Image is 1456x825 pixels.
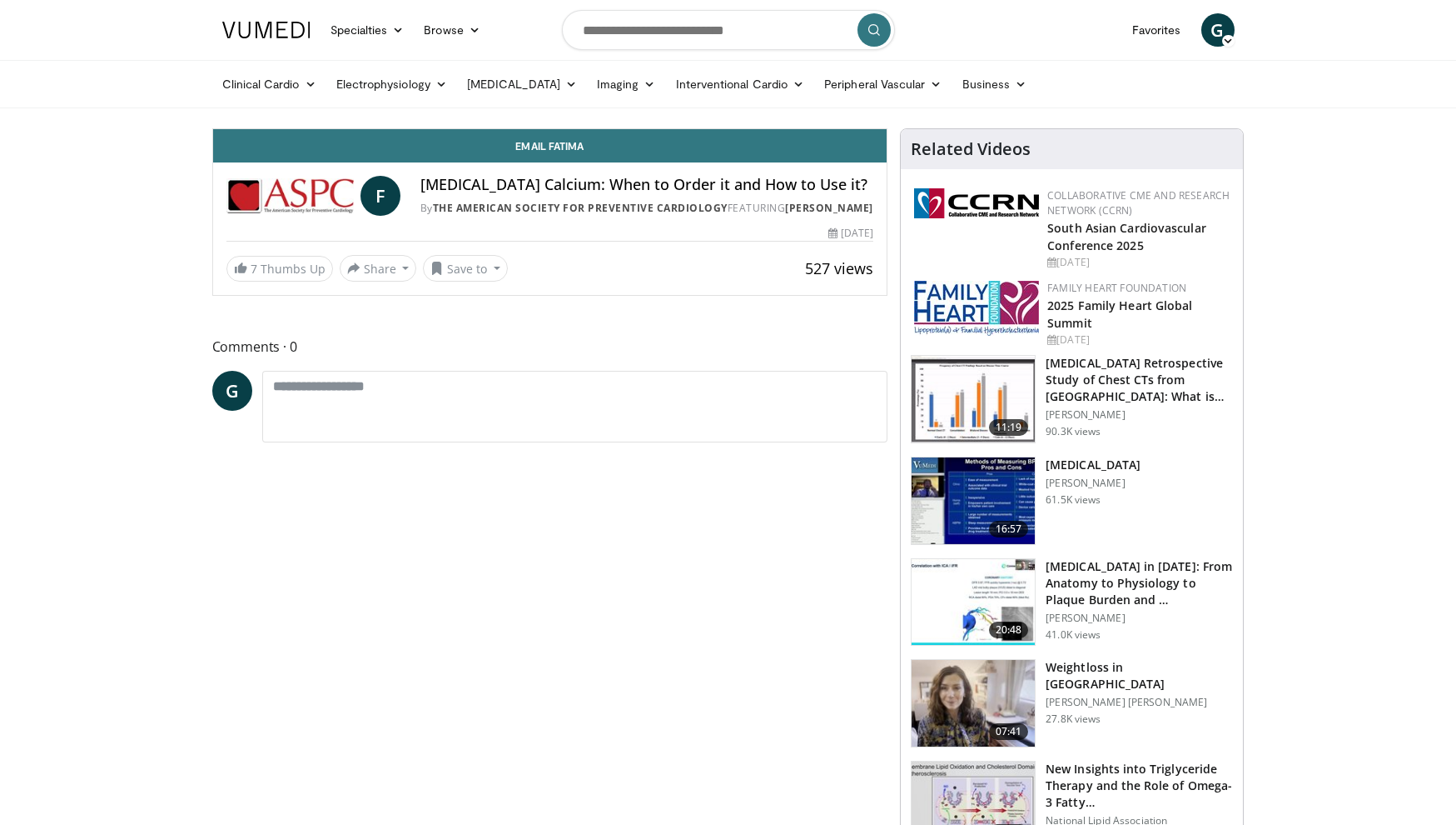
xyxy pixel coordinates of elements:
h4: [MEDICAL_DATA] Calcium: When to Order it and How to Use it? [420,176,873,194]
a: G [1201,13,1235,47]
h3: [MEDICAL_DATA] [1046,457,1140,473]
h3: [MEDICAL_DATA] Retrospective Study of Chest CTs from [GEOGRAPHIC_DATA]: What is the Re… [1046,355,1233,405]
p: 90.3K views [1046,425,1101,438]
a: Family Heart Foundation [1047,281,1186,295]
a: Interventional Cardio [666,67,815,101]
a: 2025 Family Heart Global Summit [1047,297,1192,331]
a: [PERSON_NAME] [785,201,873,215]
a: 07:41 Weightloss in [GEOGRAPHIC_DATA] [PERSON_NAME] [PERSON_NAME] 27.8K views [911,659,1233,747]
a: Email Fatima [213,129,887,162]
img: 96363db5-6b1b-407f-974b-715268b29f70.jpeg.150x105_q85_autocrop_double_scale_upscale_version-0.2.jpg [914,281,1039,336]
p: [PERSON_NAME] [1046,612,1233,625]
p: [PERSON_NAME] [1046,408,1233,422]
img: c2eb46a3-50d3-446d-a553-a9f8510c7760.150x105_q85_crop-smart_upscale.jpg [912,356,1035,442]
p: 61.5K views [1046,493,1101,507]
img: VuMedi Logo [222,22,311,38]
img: The American Society for Preventive Cardiology [226,176,354,216]
div: [DATE] [1047,255,1230,270]
a: F [360,176,400,216]
a: 20:48 [MEDICAL_DATA] in [DATE]: From Anatomy to Physiology to Plaque Burden and … [PERSON_NAME] 4... [911,558,1233,647]
a: Browse [414,13,490,47]
a: Collaborative CME and Research Network (CCRN) [1047,188,1230,217]
span: 11:19 [989,419,1029,436]
span: 527 views [805,258,873,278]
span: Comments 0 [212,336,888,357]
a: 11:19 [MEDICAL_DATA] Retrospective Study of Chest CTs from [GEOGRAPHIC_DATA]: What is the Re… [PE... [911,355,1233,443]
p: [PERSON_NAME] [1046,477,1140,490]
span: 20:48 [989,622,1029,638]
div: By FEATURING [420,201,873,216]
span: 07:41 [989,723,1029,740]
a: Business [952,67,1037,101]
p: 27.8K views [1046,712,1101,726]
a: The American Society for Preventive Cardiology [433,201,728,215]
div: [DATE] [1047,332,1230,347]
h3: Weightloss in [GEOGRAPHIC_DATA] [1046,659,1233,692]
img: 9983fed1-7565-45be-8934-aef1103ce6e2.150x105_q85_crop-smart_upscale.jpg [912,660,1035,747]
div: [DATE] [828,226,873,241]
a: Favorites [1122,13,1191,47]
h4: Related Videos [911,139,1031,159]
a: Specialties [321,13,415,47]
a: [MEDICAL_DATA] [457,67,587,101]
a: 7 Thumbs Up [226,256,333,282]
span: 7 [251,261,257,277]
a: G [212,371,252,411]
a: Clinical Cardio [212,67,326,101]
a: Imaging [587,67,666,101]
button: Share [340,255,417,282]
h3: [MEDICAL_DATA] in [DATE]: From Anatomy to Physiology to Plaque Burden and … [1046,558,1233,608]
p: 41.0K views [1046,628,1101,642]
img: a04ee3ba-8487-4636-b0fb-5e8d268f3737.png.150x105_q85_autocrop_double_scale_upscale_version-0.2.png [914,188,1039,218]
a: 16:57 [MEDICAL_DATA] [PERSON_NAME] 61.5K views [911,457,1233,545]
img: 823da73b-7a00-425d-bb7f-45c8b03b10c3.150x105_q85_crop-smart_upscale.jpg [912,559,1035,646]
img: a92b9a22-396b-4790-a2bb-5028b5f4e720.150x105_q85_crop-smart_upscale.jpg [912,457,1035,544]
input: Search topics, interventions [562,10,895,50]
a: Electrophysiology [326,67,457,101]
p: [PERSON_NAME] [PERSON_NAME] [1046,696,1233,709]
a: South Asian Cardiovascular Conference 2025 [1047,220,1206,253]
h3: New Insights into Triglyceride Therapy and the Role of Omega-3 Fatty… [1046,761,1233,811]
a: Peripheral Vascular [814,67,952,101]
span: 16:57 [989,521,1029,537]
button: Save to [423,255,508,282]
